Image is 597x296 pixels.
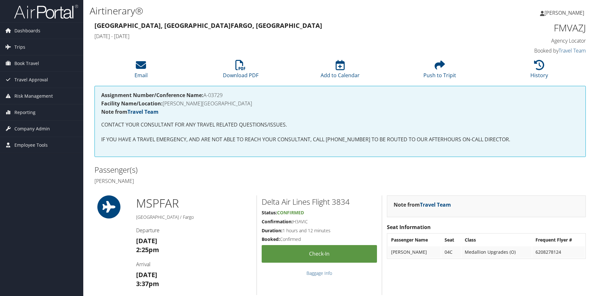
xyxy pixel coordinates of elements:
a: Check-in [262,245,377,263]
strong: Facility Name/Location: [101,100,163,107]
h5: [GEOGRAPHIC_DATA] / Fargo [136,214,252,220]
strong: Status: [262,210,277,216]
a: Download PDF [223,63,258,79]
strong: Confirmation: [262,218,293,225]
span: Company Admin [14,121,50,137]
span: Trips [14,39,25,55]
a: Travel Team [420,201,451,208]
th: Passenger Name [388,234,441,246]
strong: [GEOGRAPHIC_DATA], [GEOGRAPHIC_DATA] Fargo, [GEOGRAPHIC_DATA] [94,21,322,30]
h1: MSP FAR [136,195,252,211]
span: [PERSON_NAME] [544,9,584,16]
td: 6208278124 [532,246,585,258]
a: [PERSON_NAME] [540,3,591,22]
span: Dashboards [14,23,40,39]
strong: Seat Information [387,224,431,231]
strong: Booked: [262,236,280,242]
h5: Confirmed [262,236,377,243]
img: airportal-logo.png [14,4,78,19]
a: Travel Team [559,47,586,54]
h5: H3AVIC [262,218,377,225]
a: Travel Team [127,108,159,115]
a: Baggage Info [307,270,332,276]
h4: [PERSON_NAME][GEOGRAPHIC_DATA] [101,101,579,106]
h4: Departure [136,227,252,234]
strong: 2:25pm [136,245,159,254]
h5: 1 hours and 12 minutes [262,227,377,234]
span: Confirmed [277,210,304,216]
a: History [530,63,548,79]
th: Seat [441,234,461,246]
h4: A-03729 [101,93,579,98]
span: Employee Tools [14,137,48,153]
h4: Agency Locator [470,37,586,44]
h2: Delta Air Lines Flight 3834 [262,196,377,207]
a: Add to Calendar [321,63,360,79]
th: Class [462,234,532,246]
span: Book Travel [14,55,39,71]
strong: 3:37pm [136,279,159,288]
td: [PERSON_NAME] [388,246,441,258]
p: CONTACT YOUR CONSULTANT FOR ANY TRAVEL RELATED QUESTIONS/ISSUES. [101,121,579,129]
strong: Duration: [262,227,282,234]
td: Medallion Upgrades (O) [462,246,532,258]
strong: Assignment Number/Conference Name: [101,92,203,99]
span: Travel Approval [14,72,48,88]
h2: Passenger(s) [94,164,335,175]
p: IF YOU HAVE A TRAVEL EMERGENCY, AND ARE NOT ABLE TO REACH YOUR CONSULTANT, CALL [PHONE_NUMBER] TO... [101,136,579,144]
a: Push to Tripit [423,63,456,79]
strong: Note from [394,201,451,208]
td: 04C [441,246,461,258]
h1: Airtinerary® [90,4,424,18]
strong: Note from [101,108,159,115]
th: Frequent Flyer # [532,234,585,246]
span: Reporting [14,104,36,120]
h4: [PERSON_NAME] [94,177,335,185]
strong: [DATE] [136,236,157,245]
h4: [DATE] - [DATE] [94,33,461,40]
h1: FMVAZJ [470,21,586,35]
h4: Booked by [470,47,586,54]
a: Email [135,63,148,79]
span: Risk Management [14,88,53,104]
h4: Arrival [136,261,252,268]
strong: [DATE] [136,270,157,279]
